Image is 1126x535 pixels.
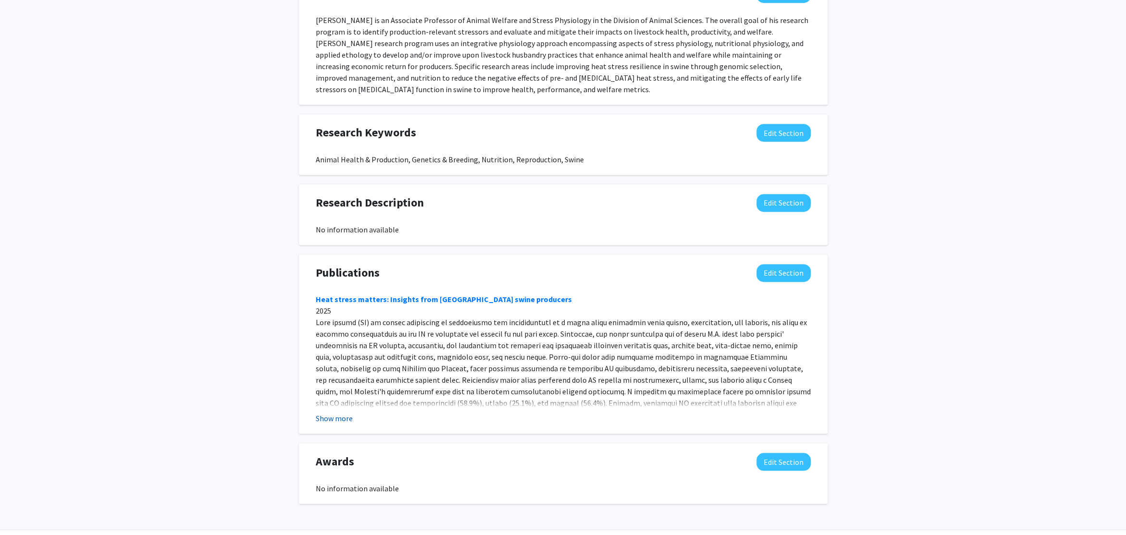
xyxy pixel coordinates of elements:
button: Edit Publications [756,264,811,282]
span: Research Keywords [316,124,416,141]
span: Publications [316,264,380,281]
span: Awards [316,453,354,470]
button: Edit Research Keywords [756,124,811,142]
button: Show more [316,413,353,424]
div: No information available [316,483,811,494]
div: No information available [316,224,811,235]
div: [PERSON_NAME] is an Associate Professor of Animal Welfare and Stress Physiology in the Division o... [316,14,811,95]
iframe: Chat [7,492,41,528]
a: Heat stress matters: Insights from [GEOGRAPHIC_DATA] swine producers [316,294,572,304]
button: Edit Awards [756,453,811,471]
span: Research Description [316,194,424,211]
button: Edit Research Description [756,194,811,212]
div: Animal Health & Production, Genetics & Breeding, Nutrition, Reproduction, Swine [316,154,811,165]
